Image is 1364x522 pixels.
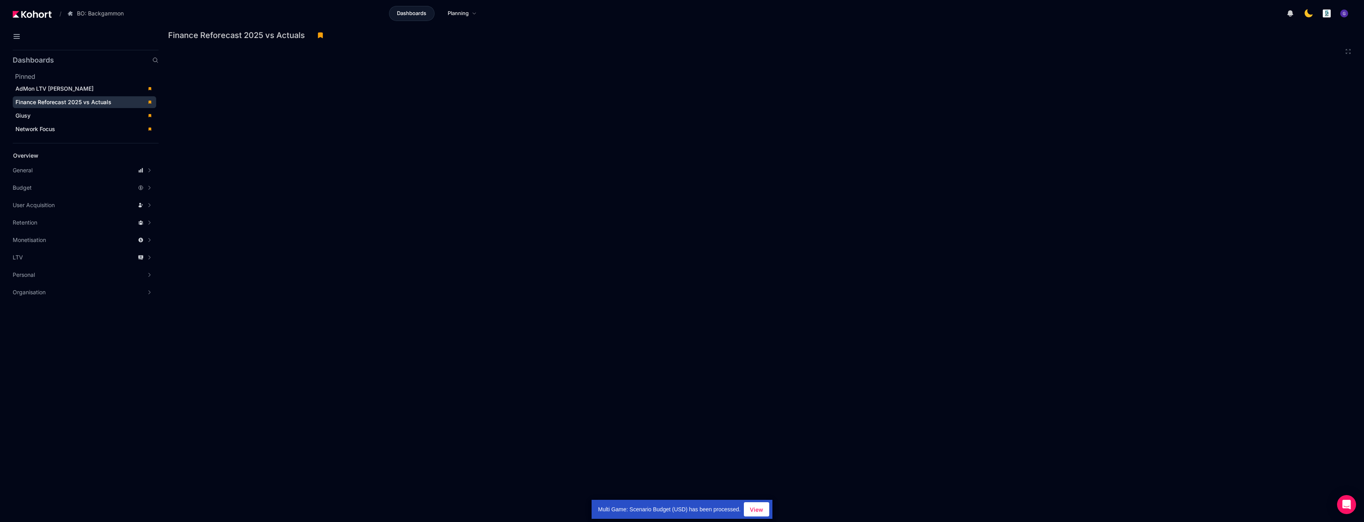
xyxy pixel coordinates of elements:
span: Organisation [13,288,46,296]
h2: Pinned [15,72,159,81]
button: Fullscreen [1345,48,1351,55]
span: / [53,10,61,18]
a: Planning [439,6,485,21]
img: logo_logo_images_1_20240607072359498299_20240828135028712857.jpeg [1323,10,1331,17]
span: Finance Reforecast 2025 vs Actuals [15,99,111,105]
span: Retention [13,219,37,227]
span: General [13,166,33,174]
button: View [744,502,769,516]
a: AdMon LTV [PERSON_NAME] [13,83,156,95]
span: User Acquisition [13,201,55,209]
span: View [750,505,763,514]
span: LTV [13,253,23,261]
button: BO: Backgammon [63,7,132,20]
span: Overview [13,152,38,159]
a: Finance Reforecast 2025 vs Actuals [13,96,156,108]
a: Network Focus [13,123,156,135]
div: Open Intercom Messenger [1337,495,1356,514]
a: Dashboards [389,6,435,21]
span: Giusy [15,112,31,119]
a: Overview [10,150,145,162]
a: Giusy [13,110,156,122]
h3: Finance Reforecast 2025 vs Actuals [168,31,310,39]
img: Kohort logo [13,11,52,18]
span: Monetisation [13,236,46,244]
span: Personal [13,271,35,279]
span: AdMon LTV [PERSON_NAME] [15,85,94,92]
h2: Dashboards [13,57,54,64]
span: Budget [13,184,32,192]
span: BO: Backgammon [77,10,124,17]
span: Planning [448,10,469,17]
div: Multi Game: Scenario Budget (USD) has been processed. [592,500,744,519]
span: Network Focus [15,126,55,132]
span: Dashboards [397,10,426,17]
